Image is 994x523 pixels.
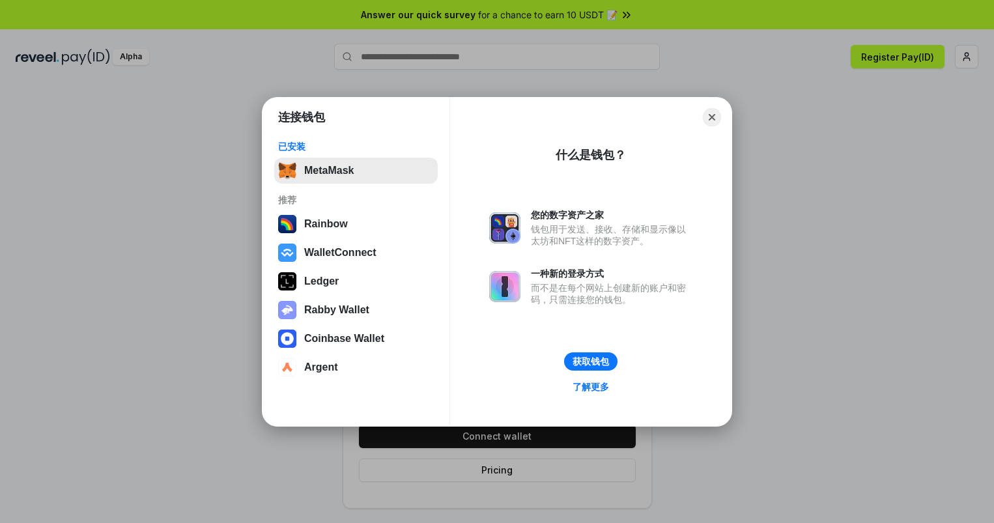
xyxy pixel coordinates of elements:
button: Ledger [274,268,438,294]
div: 一种新的登录方式 [531,268,692,279]
div: Rabby Wallet [304,304,369,316]
button: Coinbase Wallet [274,326,438,352]
div: 钱包用于发送、接收、存储和显示像以太坊和NFT这样的数字资产。 [531,223,692,247]
div: 了解更多 [573,381,609,393]
div: 您的数字资产之家 [531,209,692,221]
img: svg+xml,%3Csvg%20width%3D%2228%22%20height%3D%2228%22%20viewBox%3D%220%200%2028%2028%22%20fill%3D... [278,330,296,348]
div: Argent [304,361,338,373]
div: 获取钱包 [573,356,609,367]
img: svg+xml,%3Csvg%20fill%3D%22none%22%20height%3D%2233%22%20viewBox%3D%220%200%2035%2033%22%20width%... [278,162,296,180]
img: svg+xml,%3Csvg%20xmlns%3D%22http%3A%2F%2Fwww.w3.org%2F2000%2Fsvg%22%20fill%3D%22none%22%20viewBox... [489,271,520,302]
div: 推荐 [278,194,434,206]
img: svg+xml,%3Csvg%20width%3D%2228%22%20height%3D%2228%22%20viewBox%3D%220%200%2028%2028%22%20fill%3D... [278,244,296,262]
div: MetaMask [304,165,354,177]
div: Rainbow [304,218,348,230]
div: Coinbase Wallet [304,333,384,345]
button: 获取钱包 [564,352,618,371]
img: svg+xml,%3Csvg%20xmlns%3D%22http%3A%2F%2Fwww.w3.org%2F2000%2Fsvg%22%20fill%3D%22none%22%20viewBox... [489,212,520,244]
button: Rabby Wallet [274,297,438,323]
button: MetaMask [274,158,438,184]
img: svg+xml,%3Csvg%20width%3D%2228%22%20height%3D%2228%22%20viewBox%3D%220%200%2028%2028%22%20fill%3D... [278,358,296,376]
a: 了解更多 [565,378,617,395]
div: 已安装 [278,141,434,152]
div: Ledger [304,276,339,287]
img: svg+xml,%3Csvg%20xmlns%3D%22http%3A%2F%2Fwww.w3.org%2F2000%2Fsvg%22%20fill%3D%22none%22%20viewBox... [278,301,296,319]
h1: 连接钱包 [278,109,325,125]
img: svg+xml,%3Csvg%20width%3D%22120%22%20height%3D%22120%22%20viewBox%3D%220%200%20120%20120%22%20fil... [278,215,296,233]
button: Close [703,108,721,126]
button: WalletConnect [274,240,438,266]
div: WalletConnect [304,247,376,259]
button: Argent [274,354,438,380]
div: 什么是钱包？ [556,147,626,163]
img: svg+xml,%3Csvg%20xmlns%3D%22http%3A%2F%2Fwww.w3.org%2F2000%2Fsvg%22%20width%3D%2228%22%20height%3... [278,272,296,290]
button: Rainbow [274,211,438,237]
div: 而不是在每个网站上创建新的账户和密码，只需连接您的钱包。 [531,282,692,305]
